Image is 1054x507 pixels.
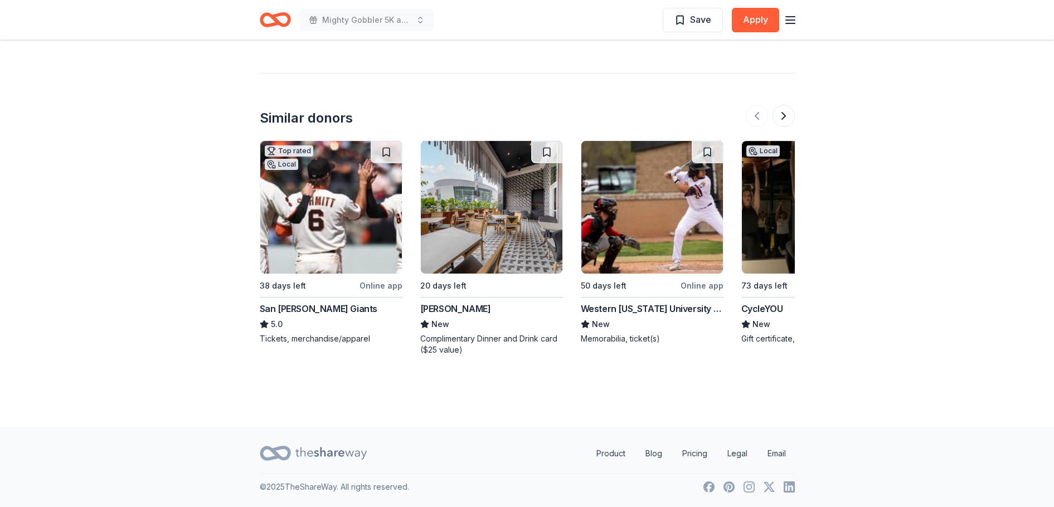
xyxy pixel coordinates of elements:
a: Product [587,442,634,465]
div: Local [265,159,298,170]
p: © 2025 TheShareWay. All rights reserved. [260,480,409,494]
div: Similar donors [260,109,353,127]
div: Online app [360,279,402,292]
a: Image for Western Illinois University Athletics50 days leftOnline appWestern [US_STATE] Universit... [581,140,723,344]
img: Image for Western Illinois University Athletics [581,141,723,274]
button: Mighty Gobbler 5K and 1 Mile Run/Walk [300,9,434,31]
a: Legal [718,442,756,465]
div: [PERSON_NAME] [420,302,491,315]
a: Home [260,7,291,33]
a: Image for Landry's20 days left[PERSON_NAME]NewComplimentary Dinner and Drink card ($25 value) [420,140,563,355]
div: Online app [681,279,723,292]
span: New [752,318,770,331]
a: Image for San Jose GiantsTop ratedLocal38 days leftOnline appSan [PERSON_NAME] Giants5.0Tickets, ... [260,140,402,344]
span: New [592,318,610,331]
div: Tickets, merchandise/apparel [260,333,402,344]
div: Memorabilia, ticket(s) [581,333,723,344]
div: 73 days left [741,279,788,292]
div: CycleYOU [741,302,783,315]
span: Save [690,12,711,27]
div: Gift certificate, gift item(s) [741,333,884,344]
div: Western [US_STATE] University Athletics [581,302,723,315]
div: Complimentary Dinner and Drink card ($25 value) [420,333,563,355]
img: Image for San Jose Giants [260,141,402,274]
img: Image for Landry's [421,141,562,274]
div: San [PERSON_NAME] Giants [260,302,377,315]
div: 38 days left [260,279,306,292]
button: Apply [732,8,779,32]
a: Image for CycleYOULocal73 days leftOnline appCycleYOUNewGift certificate, gift item(s) [741,140,884,344]
div: 20 days left [420,279,467,292]
a: Pricing [673,442,716,465]
span: Mighty Gobbler 5K and 1 Mile Run/Walk [322,13,411,27]
span: 5.0 [271,318,283,331]
nav: quick links [587,442,795,465]
div: Local [746,145,780,157]
div: 50 days left [581,279,626,292]
a: Email [759,442,795,465]
div: Top rated [265,145,313,157]
span: New [431,318,449,331]
a: Blog [637,442,671,465]
img: Image for CycleYOU [742,141,883,274]
button: Save [663,8,723,32]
